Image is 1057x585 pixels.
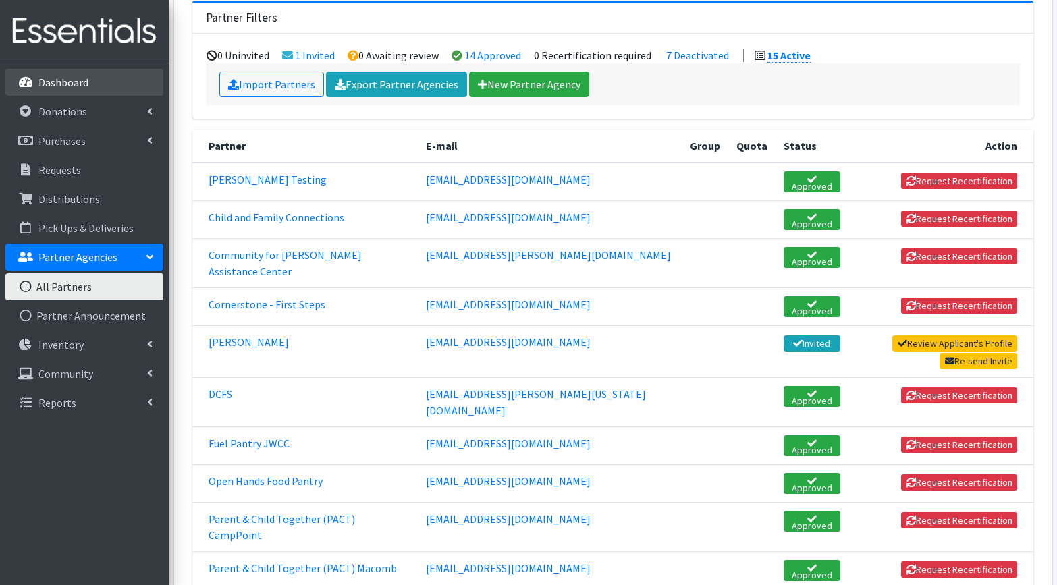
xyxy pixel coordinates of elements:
[901,474,1017,491] button: Request Recertification
[901,437,1017,453] button: Request Recertification
[5,215,163,242] a: Pick Ups & Deliveries
[784,296,840,317] a: Approved
[776,130,848,163] th: Status
[426,211,591,224] a: [EMAIL_ADDRESS][DOMAIN_NAME]
[38,396,76,410] p: Reports
[5,69,163,96] a: Dashboard
[209,561,397,575] a: Parent & Child Together (PACT) Macomb
[426,248,671,262] a: [EMAIL_ADDRESS][PERSON_NAME][DOMAIN_NAME]
[784,335,840,352] a: Invited
[206,11,277,25] h3: Partner Filters
[38,134,86,148] p: Purchases
[38,250,117,264] p: Partner Agencies
[666,49,729,62] a: 7 Deactivated
[326,72,467,97] a: Export Partner Agencies
[426,512,591,526] a: [EMAIL_ADDRESS][DOMAIN_NAME]
[209,298,325,311] a: Cornerstone - First Steps
[219,72,324,97] a: Import Partners
[784,209,840,230] a: Approved
[5,186,163,213] a: Distributions
[5,157,163,184] a: Requests
[418,130,682,163] th: E-mail
[426,173,591,186] a: [EMAIL_ADDRESS][DOMAIN_NAME]
[426,387,646,417] a: [EMAIL_ADDRESS][PERSON_NAME][US_STATE][DOMAIN_NAME]
[38,105,87,118] p: Donations
[209,173,327,186] a: [PERSON_NAME] Testing
[682,130,728,163] th: Group
[784,171,840,192] a: Approved
[784,473,840,494] a: Approved
[38,163,81,177] p: Requests
[348,49,439,62] li: 0 Awaiting review
[5,98,163,125] a: Donations
[209,437,290,450] a: Fuel Pantry JWCC
[5,273,163,300] a: All Partners
[901,248,1017,264] button: Request Recertification
[5,389,163,416] a: Reports
[940,353,1017,369] a: Re-send Invite
[38,221,134,235] p: Pick Ups & Deliveries
[901,512,1017,528] button: Request Recertification
[38,367,93,381] p: Community
[728,130,776,163] th: Quota
[767,49,811,63] a: 15 Active
[209,474,323,488] a: Open Hands Food Pantry
[207,49,269,62] li: 0 Uninvited
[5,302,163,329] a: Partner Announcement
[892,335,1017,352] a: Review Applicant's Profile
[295,49,335,62] a: 1 Invited
[848,130,1033,163] th: Action
[209,387,232,401] a: DCFS
[426,335,591,349] a: [EMAIL_ADDRESS][DOMAIN_NAME]
[901,387,1017,403] button: Request Recertification
[784,386,840,407] a: Approved
[426,561,591,575] a: [EMAIL_ADDRESS][DOMAIN_NAME]
[209,512,355,542] a: Parent & Child Together (PACT) CampPoint
[426,298,591,311] a: [EMAIL_ADDRESS][DOMAIN_NAME]
[5,360,163,387] a: Community
[5,244,163,271] a: Partner Agencies
[784,511,840,532] a: Approved
[426,437,591,450] a: [EMAIL_ADDRESS][DOMAIN_NAME]
[5,331,163,358] a: Inventory
[784,560,840,581] a: Approved
[784,435,840,456] a: Approved
[901,211,1017,227] button: Request Recertification
[209,248,362,278] a: Community for [PERSON_NAME] Assistance Center
[209,335,289,349] a: [PERSON_NAME]
[38,192,100,206] p: Distributions
[901,561,1017,578] button: Request Recertification
[38,338,84,352] p: Inventory
[464,49,521,62] a: 14 Approved
[192,130,418,163] th: Partner
[5,128,163,155] a: Purchases
[901,173,1017,189] button: Request Recertification
[784,247,840,268] a: Approved
[5,9,163,54] img: HumanEssentials
[901,298,1017,314] button: Request Recertification
[38,76,88,89] p: Dashboard
[209,211,344,224] a: Child and Family Connections
[426,474,591,488] a: [EMAIL_ADDRESS][DOMAIN_NAME]
[469,72,589,97] a: New Partner Agency
[534,49,651,62] li: 0 Recertification required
